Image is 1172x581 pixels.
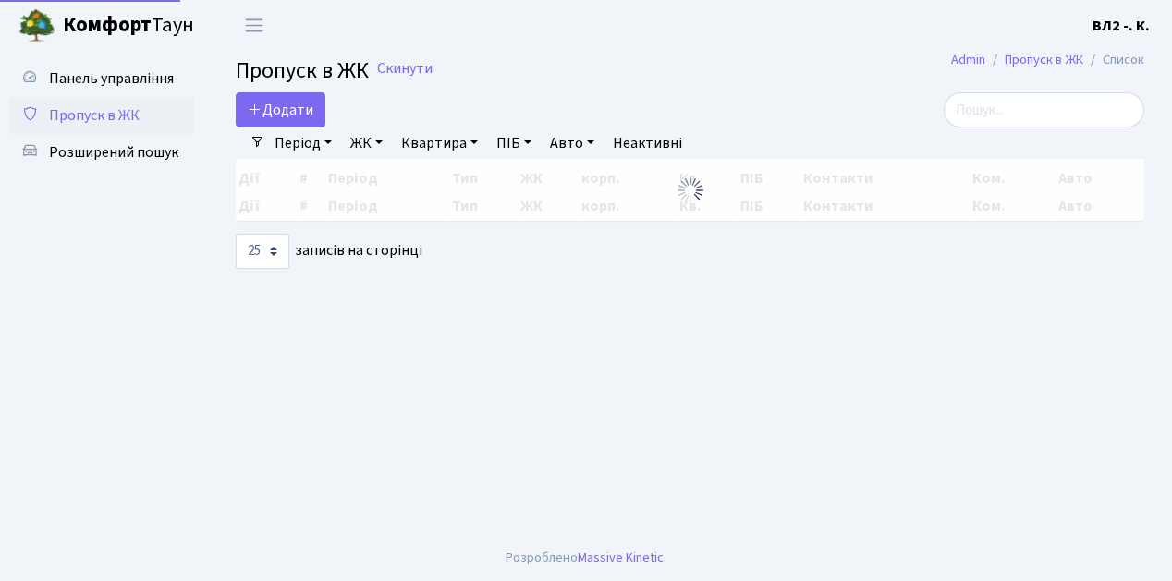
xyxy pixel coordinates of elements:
span: Додати [248,100,313,120]
label: записів на сторінці [236,234,422,269]
span: Пропуск в ЖК [49,105,140,126]
b: ВЛ2 -. К. [1093,16,1150,36]
nav: breadcrumb [923,41,1172,79]
span: Панель управління [49,68,174,89]
a: ПІБ [489,127,539,159]
li: Список [1083,50,1144,70]
a: Квартира [394,127,485,159]
img: logo.png [18,7,55,44]
img: Обробка... [676,176,705,205]
a: Неактивні [605,127,690,159]
a: Панель управління [9,60,194,97]
input: Пошук... [944,92,1144,127]
a: Період [267,127,339,159]
a: Додати [236,92,325,127]
a: Авто [543,127,602,159]
b: Комфорт [63,10,152,40]
span: Пропуск в ЖК [236,54,369,87]
span: Таун [63,10,194,42]
a: ЖК [343,127,390,159]
a: ВЛ2 -. К. [1093,15,1150,37]
a: Пропуск в ЖК [9,97,194,134]
a: Massive Kinetic [578,548,664,567]
button: Переключити навігацію [231,10,277,41]
a: Пропуск в ЖК [1005,50,1083,69]
a: Розширений пошук [9,134,194,171]
a: Скинути [377,60,433,78]
div: Розроблено . [506,548,666,568]
span: Розширений пошук [49,142,178,163]
a: Admin [951,50,985,69]
select: записів на сторінці [236,234,289,269]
